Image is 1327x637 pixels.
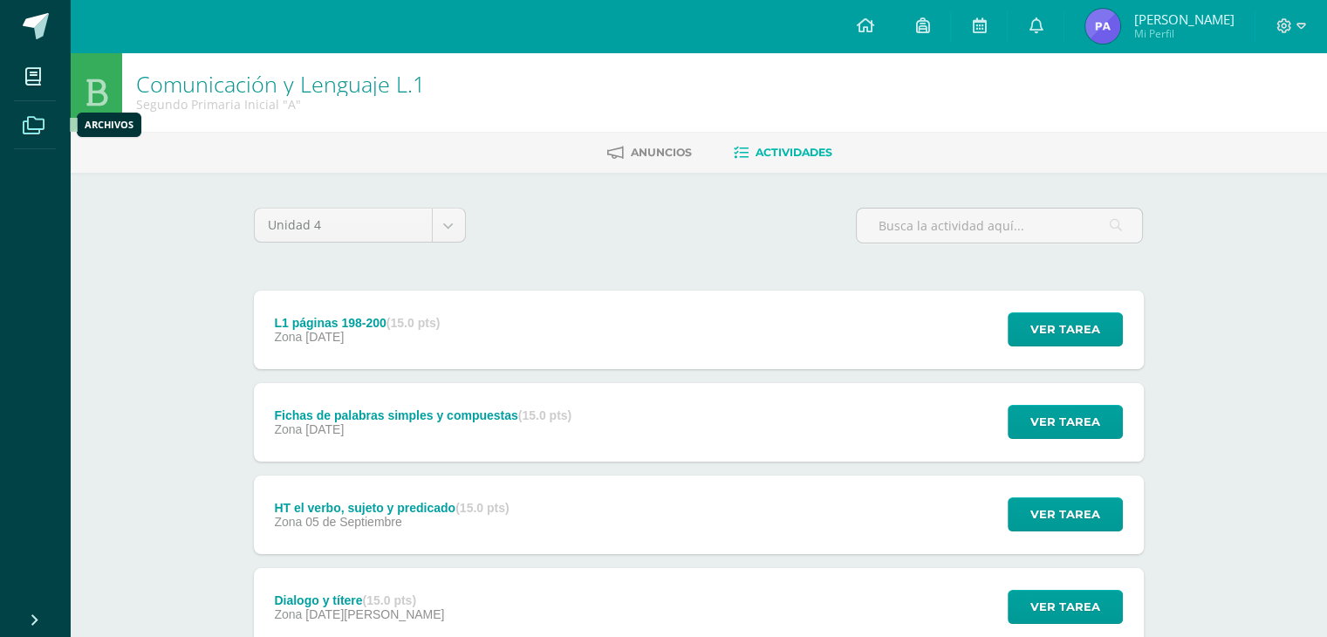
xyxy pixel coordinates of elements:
img: 74f312c1af2ccec09a95f66e1632a4c4.png [1085,9,1120,44]
div: Dialogo y títere [274,593,444,607]
span: Unidad 4 [268,209,419,242]
a: Unidad 4 [255,209,465,242]
strong: (15.0 pts) [518,408,571,422]
button: Ver tarea [1008,312,1123,346]
div: L1 páginas 198-200 [274,316,440,330]
span: [PERSON_NAME] [1133,10,1234,28]
strong: (15.0 pts) [455,501,509,515]
a: Anuncios [607,139,692,167]
a: Comunicación y Lenguaje L.1 [136,69,425,99]
h1: Comunicación y Lenguaje L.1 [136,72,425,96]
strong: (15.0 pts) [363,593,416,607]
span: Ver tarea [1030,498,1100,531]
span: Ver tarea [1030,406,1100,438]
span: Zona [274,607,302,621]
input: Busca la actividad aquí... [857,209,1142,243]
span: Ver tarea [1030,313,1100,346]
button: Ver tarea [1008,497,1123,531]
a: Actividades [734,139,832,167]
span: Anuncios [631,146,692,159]
span: Zona [274,422,302,436]
div: Segundo Primaria Inicial 'A' [136,96,425,113]
div: Archivos [85,118,133,131]
div: Fichas de palabras simples y compuestas [274,408,571,422]
span: 05 de Septiembre [305,515,402,529]
span: Zona [274,330,302,344]
strong: (15.0 pts) [386,316,440,330]
button: Ver tarea [1008,590,1123,624]
span: Mi Perfil [1133,26,1234,41]
button: Ver tarea [1008,405,1123,439]
span: Ver tarea [1030,591,1100,623]
span: [DATE] [305,330,344,344]
div: HT el verbo, sujeto y predicado [274,501,509,515]
span: Actividades [756,146,832,159]
span: [DATE][PERSON_NAME] [305,607,444,621]
span: [DATE] [305,422,344,436]
span: Zona [274,515,302,529]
